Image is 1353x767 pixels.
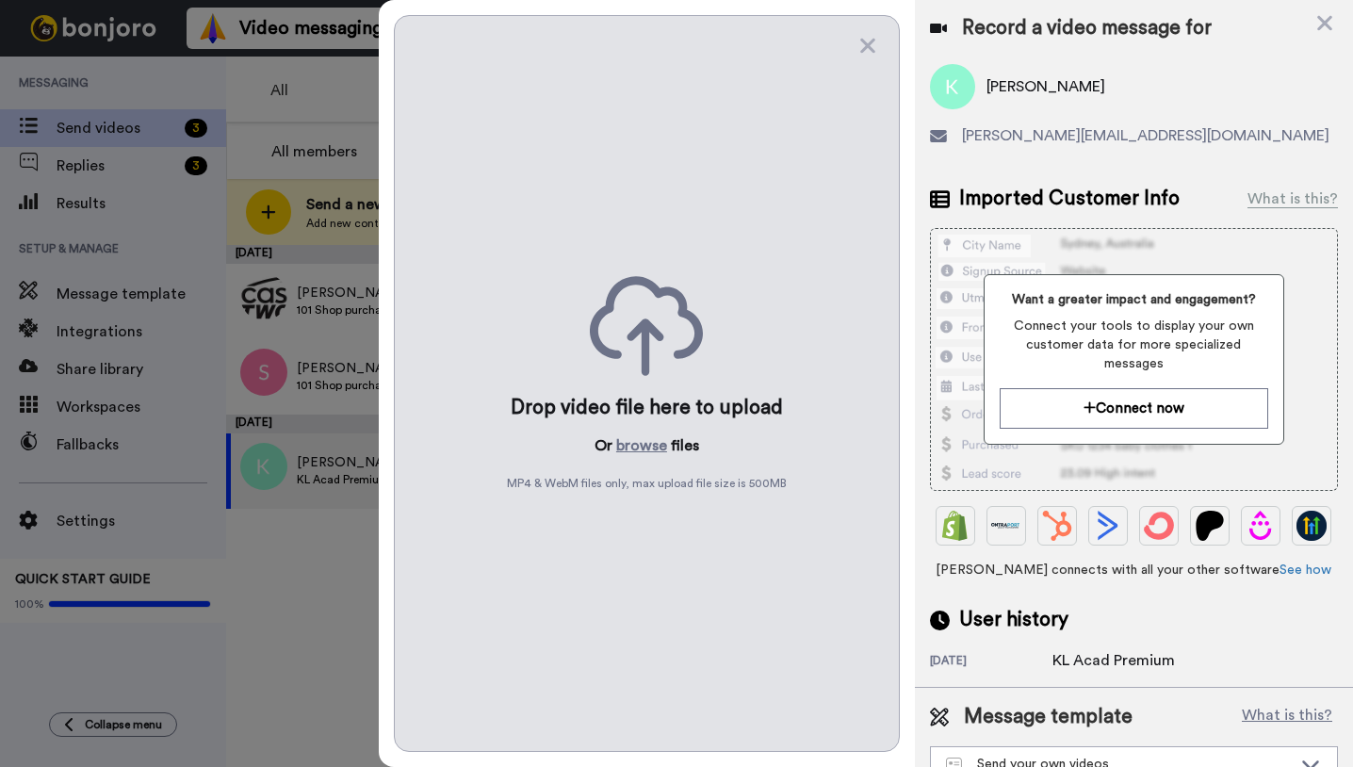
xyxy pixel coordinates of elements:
[959,185,1180,213] span: Imported Customer Info
[1144,511,1174,541] img: ConvertKit
[1093,511,1123,541] img: ActiveCampaign
[940,511,970,541] img: Shopify
[511,395,783,421] div: Drop video file here to upload
[1042,511,1072,541] img: Hubspot
[616,434,667,457] button: browse
[962,124,1329,147] span: [PERSON_NAME][EMAIL_ADDRESS][DOMAIN_NAME]
[1000,317,1268,373] span: Connect your tools to display your own customer data for more specialized messages
[930,561,1338,579] span: [PERSON_NAME] connects with all your other software
[1052,649,1175,672] div: KL Acad Premium
[1195,511,1225,541] img: Patreon
[1246,511,1276,541] img: Drip
[964,703,1133,731] span: Message template
[1296,511,1327,541] img: GoHighLevel
[930,653,1052,672] div: [DATE]
[1247,188,1338,210] div: What is this?
[1000,388,1268,429] button: Connect now
[507,476,787,491] span: MP4 & WebM files only, max upload file size is 500 MB
[1280,563,1331,577] a: See how
[991,511,1021,541] img: Ontraport
[1236,703,1338,731] button: What is this?
[1000,290,1268,309] span: Want a greater impact and engagement?
[959,606,1068,634] span: User history
[595,434,699,457] p: Or files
